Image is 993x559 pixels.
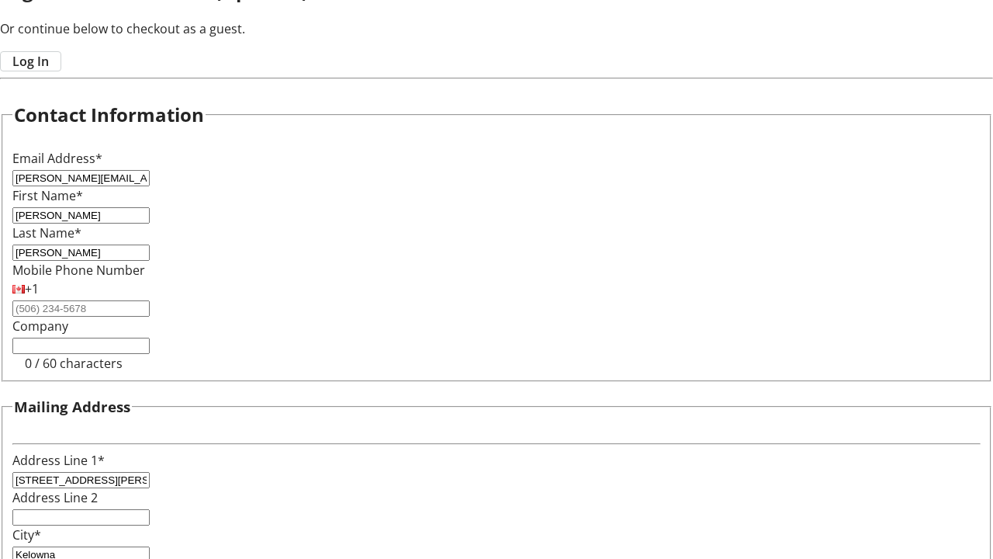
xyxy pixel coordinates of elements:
[12,489,98,506] label: Address Line 2
[14,101,204,129] h2: Contact Information
[12,318,68,335] label: Company
[12,262,145,279] label: Mobile Phone Number
[12,52,49,71] span: Log In
[12,300,150,317] input: (506) 234-5678
[12,224,81,241] label: Last Name*
[12,187,83,204] label: First Name*
[12,150,102,167] label: Email Address*
[12,526,41,543] label: City*
[12,472,150,488] input: Address
[25,355,123,372] tr-character-limit: 0 / 60 characters
[12,452,105,469] label: Address Line 1*
[14,396,130,418] h3: Mailing Address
